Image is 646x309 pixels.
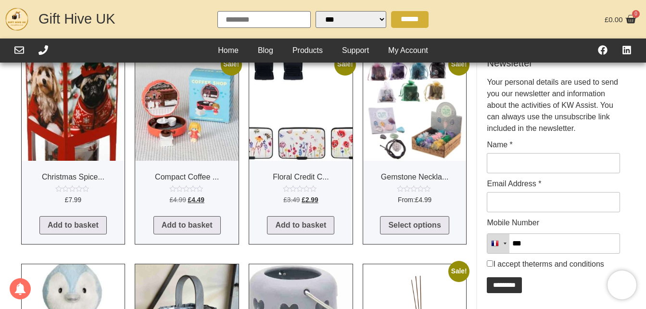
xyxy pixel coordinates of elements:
a: Gift Hive UK [38,11,115,26]
h2: Christmas Spice... [22,168,125,185]
a: Sale! Compact Coffee ...Rated 0 out of 5 [135,57,239,208]
a: Support [332,43,379,58]
bdi: 0.00 [605,15,623,24]
a: £0.00 0 [602,11,639,27]
span: From: [363,195,467,206]
span: £ [169,196,173,204]
a: Add to basket: “Christmas Spice Dog in Hat Diffuser” [39,216,107,234]
div: Rated 0 out of 5 [397,185,432,192]
span: £ [65,196,69,204]
h2: Floral Credit C... [249,168,353,185]
span: £ [415,196,419,204]
a: Visit our Facebook Page [598,45,608,55]
bdi: 7.99 [65,196,81,204]
div: Rated 0 out of 5 [283,185,318,192]
img: Floral Credit Card Protector [249,57,353,161]
span: £ [283,196,287,204]
p: I accept the [487,258,620,270]
nav: Header Menu [208,43,438,58]
a: My Account [379,43,438,58]
span: £ [605,15,608,24]
bdi: 3.49 [283,196,300,204]
span: £ [188,196,192,204]
bdi: 2.99 [302,196,318,204]
h5: Newsletter [487,57,620,69]
p: Your personal details are used to send you our newsletter and information about the activities of... [487,77,620,134]
span: Sale! [448,261,469,282]
bdi: 4.99 [415,196,431,204]
div: Rated 0 out of 5 [55,185,91,192]
img: Gemstone Necklace Kit [363,57,467,161]
a: Email Us [14,45,24,55]
iframe: Brevo live chat [608,270,636,299]
a: Add to basket: “Floral Credit Card Protector” [267,216,334,234]
a: Call Us [38,45,48,55]
h2: Compact Coffee ... [135,168,239,185]
a: Select options for “Gemstone Necklace Kit” [380,216,449,234]
div: Call Us [38,45,48,56]
p: Email Address * [487,178,620,212]
h2: Gemstone Neckla... [363,168,467,185]
div: Rated 0 out of 5 [169,185,205,192]
a: terms and conditions [533,260,604,268]
span: Sale! [448,54,469,75]
bdi: 4.49 [188,196,204,204]
a: Blog [248,43,283,58]
img: Compact Coffee Shop Playset [135,57,239,161]
a: Christmas Spice...Rated 0 out of 5 £7.99 [22,57,125,208]
span: £ [302,196,305,204]
p: Name * [487,139,620,173]
img: Christmas Spice Dog in Hat Diffuser [22,57,125,161]
a: Sale! Gemstone Neckla...Rated 0 out of 5 From:£4.99 [363,57,467,208]
img: GHUK-Site-Icon-2024-2 [5,7,29,31]
bdi: 4.99 [169,196,186,204]
a: Products [283,43,332,58]
span: Sale! [221,54,242,75]
span: 0 [632,10,640,18]
a: Add to basket: “Compact Coffee Shop Playset” [153,216,221,234]
span: Sale! [334,54,355,75]
a: Find Us On LinkedIn [622,45,632,55]
a: Home [208,43,248,58]
a: Sale! Floral Credit C...Rated 0 out of 5 [249,57,353,208]
label: Mobile Number [487,219,539,227]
